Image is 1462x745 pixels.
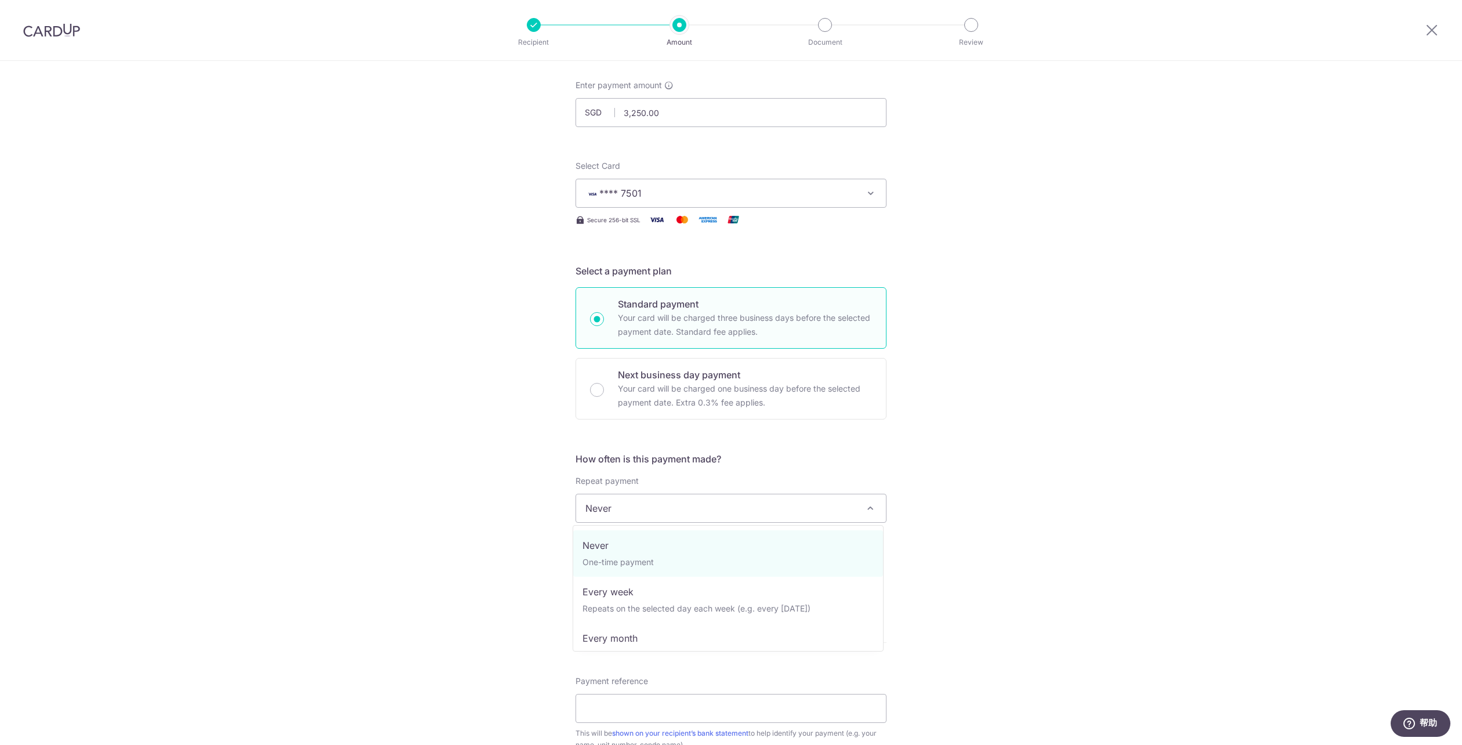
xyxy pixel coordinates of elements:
p: Recipient [491,37,577,48]
p: Review [928,37,1014,48]
img: Visa [645,212,668,227]
span: Never [576,494,886,522]
p: Every week [582,585,874,599]
small: One-time payment [582,557,654,567]
iframe: 打开一个小组件，您可以在其中找到更多信息 [1390,710,1450,739]
span: SGD [585,107,615,118]
h5: Select a payment plan [576,264,886,278]
small: Repeats on the selected day each week (e.g. every [DATE]) [582,603,810,613]
span: Enter payment amount [576,79,662,91]
span: Secure 256-bit SSL [587,215,640,225]
a: shown on your recipient’s bank statement [612,729,748,737]
img: Mastercard [671,212,694,227]
h5: How often is this payment made? [576,452,886,466]
p: Standard payment [618,297,872,311]
span: translation missing: en.payables.payment_networks.credit_card.summary.labels.select_card [576,161,620,171]
p: Your card will be charged three business days before the selected payment date. Standard fee appl... [618,311,872,339]
p: Never [582,538,874,552]
label: Repeat payment [576,475,639,487]
img: CardUp [23,23,80,37]
img: VISA [585,190,599,198]
p: Next business day payment [618,368,872,382]
p: Document [782,37,868,48]
p: Every month [582,631,874,645]
p: Amount [636,37,722,48]
input: 0.00 [576,98,886,127]
img: American Express [696,212,719,227]
p: Your card will be charged one business day before the selected payment date. Extra 0.3% fee applies. [618,382,872,410]
span: Never [576,494,886,523]
img: Union Pay [722,212,745,227]
span: Payment reference [576,675,648,687]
